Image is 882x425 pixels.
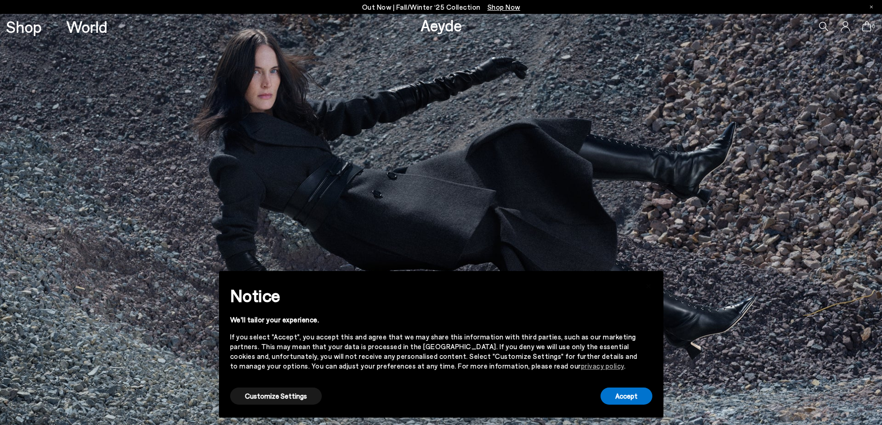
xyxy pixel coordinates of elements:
button: Customize Settings [230,388,322,405]
span: 0 [871,24,876,29]
div: We'll tailor your experience. [230,315,638,325]
button: Close this notice [638,274,660,296]
button: Accept [601,388,652,405]
h2: Notice [230,283,638,308]
a: World [66,18,107,35]
a: privacy policy [581,362,624,370]
span: × [645,278,652,291]
a: Shop [6,18,42,35]
a: 0 [862,21,871,31]
span: Navigate to /collections/new-in [488,3,520,11]
div: If you select "Accept", you accept this and agree that we may share this information with third p... [230,332,638,371]
p: Out Now | Fall/Winter ‘25 Collection [362,1,520,13]
a: Aeyde [420,15,462,35]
